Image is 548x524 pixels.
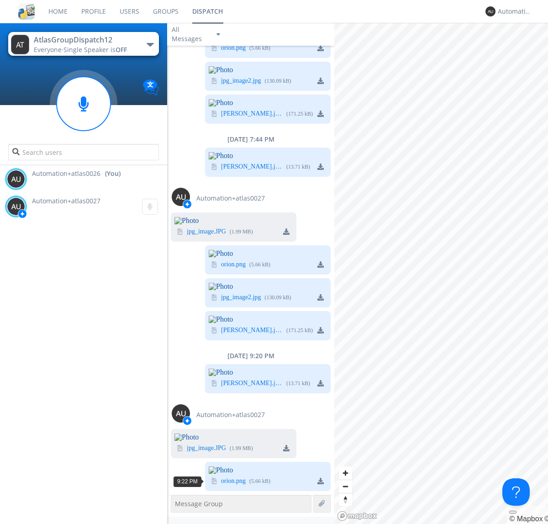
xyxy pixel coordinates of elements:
img: Photo [174,434,296,441]
img: image icon [211,261,217,268]
button: Toggle attribution [509,511,516,513]
img: Photo [209,466,331,474]
button: AtlasGroupDispatch12Everyone·Single Speaker isOFF [8,32,158,56]
div: ( 1.99 MB ) [230,228,253,236]
span: 9:22 PM [177,478,198,485]
div: [DATE] 9:20 PM [167,351,334,360]
img: Photo [209,152,331,159]
div: ( 1.99 MB ) [230,445,253,452]
div: AtlasGroupDispatch12 [34,35,137,45]
img: download media button [283,228,290,235]
img: Photo [209,66,331,74]
span: Automation+atlas0027 [196,410,265,419]
input: Search users [8,144,158,160]
img: download media button [317,294,324,301]
img: 373638.png [7,197,25,216]
span: Reset bearing to north [339,493,352,506]
img: cddb5a64eb264b2086981ab96f4c1ba7 [18,3,35,20]
img: download media button [317,380,324,386]
span: Single Speaker is [63,45,127,54]
a: orion.png [221,45,246,52]
span: Automation+atlas0026 [32,169,100,178]
a: [PERSON_NAME].jpeg [221,327,283,334]
img: download media button [317,164,324,170]
div: ( 13.71 kB ) [286,163,310,171]
img: image icon [211,164,217,170]
img: Photo [209,99,331,106]
img: Translation enabled [143,79,159,95]
span: OFF [116,45,127,54]
img: image icon [211,111,217,117]
div: ( 13.71 kB ) [286,380,310,387]
img: image icon [211,327,217,333]
a: orion.png [221,261,246,269]
a: [PERSON_NAME].jpeg [221,111,283,118]
img: download media button [317,327,324,333]
div: (You) [105,169,121,178]
img: Photo [209,369,331,376]
img: image icon [211,45,217,51]
img: 373638.png [7,170,25,188]
img: image icon [177,445,183,451]
div: ( 171.25 kB ) [286,110,313,118]
img: image icon [211,478,217,484]
div: Everyone · [34,45,137,54]
img: 373638.png [11,35,29,54]
img: caret-down-sm.svg [216,33,220,36]
img: 373638.png [485,6,495,16]
button: Reset bearing to north [339,493,352,506]
img: image icon [211,294,217,301]
img: download media button [317,478,324,484]
img: download media button [317,78,324,84]
img: image icon [177,228,183,235]
button: Zoom out [339,480,352,493]
a: jpg_image.JPG [187,445,226,452]
a: orion.png [221,478,246,485]
a: jpg_image2.jpg [221,78,261,85]
div: ( 130.09 kB ) [265,77,291,85]
a: Mapbox logo [337,511,377,521]
div: ( 130.09 kB ) [265,294,291,302]
a: [PERSON_NAME].jpeg [221,164,283,171]
span: Automation+atlas0027 [196,194,265,203]
span: Automation+atlas0027 [32,196,100,205]
a: Mapbox [509,515,543,523]
img: download media button [317,261,324,268]
button: Zoom in [339,466,352,480]
img: Photo [209,316,331,323]
div: ( 5.66 kB ) [249,44,270,52]
img: Photo [209,250,331,257]
div: Automation+atlas0026 [498,7,532,16]
img: 373638.png [172,404,190,423]
div: [DATE] 7:44 PM [167,135,334,144]
div: ( 171.25 kB ) [286,327,313,334]
img: download media button [317,45,324,51]
iframe: Toggle Customer Support [502,478,530,506]
div: ( 5.66 kB ) [249,261,270,269]
div: All Messages [172,25,208,43]
div: ( 5.66 kB ) [249,477,270,485]
img: download media button [317,111,324,117]
img: Photo [174,217,296,224]
a: jpg_image2.jpg [221,294,261,302]
a: jpg_image.JPG [187,228,226,236]
img: download media button [283,445,290,451]
img: Photo [209,283,331,290]
a: [PERSON_NAME].jpeg [221,380,283,387]
img: 373638.png [172,188,190,206]
img: image icon [211,380,217,386]
img: image icon [211,78,217,84]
